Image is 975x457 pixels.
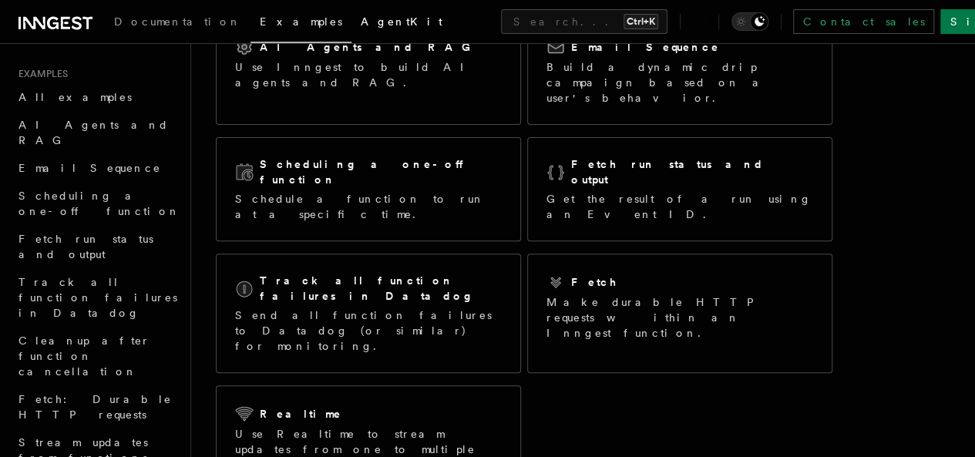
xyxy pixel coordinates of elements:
[235,59,502,90] p: Use Inngest to build AI agents and RAG.
[114,15,241,28] span: Documentation
[216,254,521,373] a: Track all function failures in DatadogSend all function failures to Datadog (or similar) for moni...
[546,294,813,341] p: Make durable HTTP requests within an Inngest function.
[571,274,618,290] h2: Fetch
[18,119,169,146] span: AI Agents and RAG
[12,68,68,80] span: Examples
[12,225,181,268] a: Fetch run status and output
[250,5,351,43] a: Examples
[793,9,934,34] a: Contact sales
[18,190,180,217] span: Scheduling a one-off function
[571,156,813,187] h2: Fetch run status and output
[501,9,667,34] button: Search...Ctrl+K
[260,15,342,28] span: Examples
[546,59,813,106] p: Build a dynamic drip campaign based on a user's behavior.
[260,39,479,55] h2: AI Agents and RAG
[18,393,172,421] span: Fetch: Durable HTTP requests
[235,307,502,354] p: Send all function failures to Datadog (or similar) for monitoring.
[260,273,502,304] h2: Track all function failures in Datadog
[527,254,832,373] a: FetchMake durable HTTP requests within an Inngest function.
[18,276,177,319] span: Track all function failures in Datadog
[12,385,181,428] a: Fetch: Durable HTTP requests
[731,12,768,31] button: Toggle dark mode
[260,156,502,187] h2: Scheduling a one-off function
[260,406,342,422] h2: Realtime
[12,83,181,111] a: All examples
[216,137,521,241] a: Scheduling a one-off functionSchedule a function to run at a specific time.
[351,5,452,42] a: AgentKit
[12,327,181,385] a: Cleanup after function cancellation
[12,182,181,225] a: Scheduling a one-off function
[105,5,250,42] a: Documentation
[546,191,813,222] p: Get the result of a run using an Event ID.
[12,268,181,327] a: Track all function failures in Datadog
[624,14,658,29] kbd: Ctrl+K
[361,15,442,28] span: AgentKit
[571,39,720,55] h2: Email Sequence
[235,191,502,222] p: Schedule a function to run at a specific time.
[527,137,832,241] a: Fetch run status and outputGet the result of a run using an Event ID.
[18,334,150,378] span: Cleanup after function cancellation
[216,18,521,125] a: AI Agents and RAGUse Inngest to build AI agents and RAG.
[18,233,153,260] span: Fetch run status and output
[12,154,181,182] a: Email Sequence
[12,111,181,154] a: AI Agents and RAG
[527,18,832,125] a: Email SequenceBuild a dynamic drip campaign based on a user's behavior.
[18,162,161,174] span: Email Sequence
[18,91,132,103] span: All examples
